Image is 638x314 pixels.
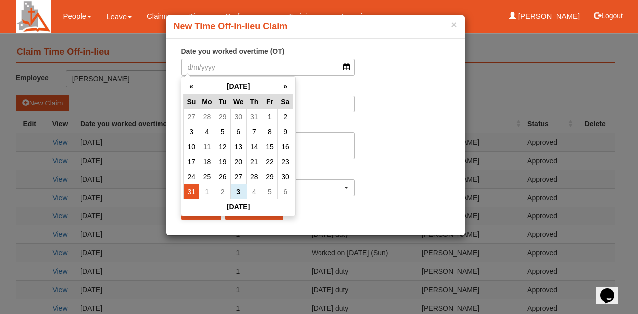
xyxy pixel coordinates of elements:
[277,94,293,109] th: Sa
[199,124,215,139] td: 4
[246,139,262,154] td: 14
[215,169,230,184] td: 26
[199,109,215,124] td: 28
[230,184,246,199] td: 3
[184,199,293,214] th: [DATE]
[199,94,215,109] th: Mo
[181,46,285,56] label: Date you worked overtime (OT)
[262,124,277,139] td: 8
[199,154,215,169] td: 18
[184,79,199,94] th: «
[262,169,277,184] td: 29
[277,184,293,199] td: 6
[277,124,293,139] td: 9
[215,124,230,139] td: 5
[215,109,230,124] td: 29
[215,184,230,199] td: 2
[184,94,199,109] th: Su
[184,169,199,184] td: 24
[215,154,230,169] td: 19
[262,139,277,154] td: 15
[230,109,246,124] td: 30
[596,274,628,304] iframe: chat widget
[230,169,246,184] td: 27
[277,139,293,154] td: 16
[277,109,293,124] td: 2
[230,139,246,154] td: 13
[184,109,199,124] td: 27
[199,184,215,199] td: 1
[230,154,246,169] td: 20
[174,21,288,31] b: New Time Off-in-lieu Claim
[246,124,262,139] td: 7
[277,79,293,94] th: »
[246,94,262,109] th: Th
[199,169,215,184] td: 25
[184,184,199,199] td: 31
[246,169,262,184] td: 28
[246,184,262,199] td: 4
[184,139,199,154] td: 10
[277,169,293,184] td: 30
[215,139,230,154] td: 12
[215,94,230,109] th: Tu
[230,94,246,109] th: We
[262,154,277,169] td: 22
[262,109,277,124] td: 1
[184,124,199,139] td: 3
[199,139,215,154] td: 11
[184,154,199,169] td: 17
[277,154,293,169] td: 23
[262,94,277,109] th: Fr
[246,109,262,124] td: 31
[230,124,246,139] td: 6
[246,154,262,169] td: 21
[451,19,457,30] button: ×
[262,184,277,199] td: 5
[199,79,278,94] th: [DATE]
[181,59,355,76] input: d/m/yyyy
